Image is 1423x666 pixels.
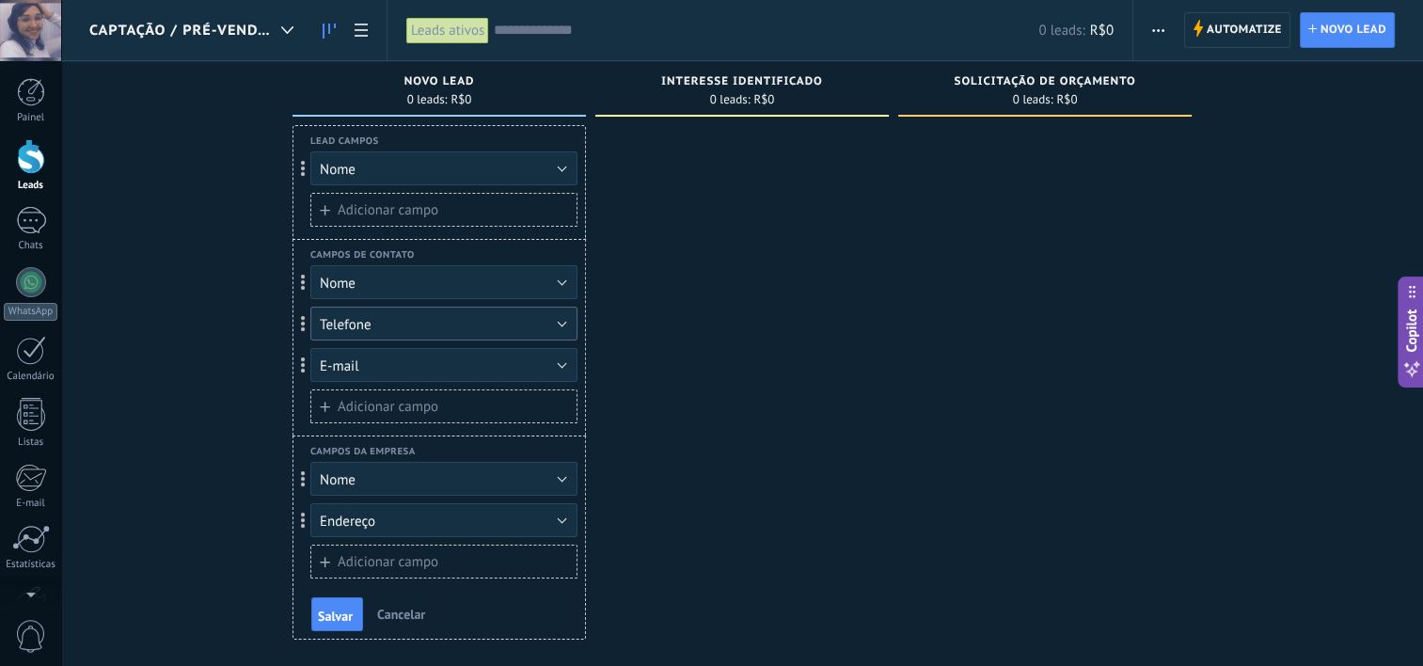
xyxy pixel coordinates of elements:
[320,316,372,334] span: Telefone
[310,307,577,341] button: Telefone
[753,94,774,105] span: R$0
[310,545,577,579] button: Adicionar campo
[377,606,425,623] span: Cancelar
[4,498,58,510] div: E-mail
[407,94,448,105] span: 0 leads:
[4,559,58,571] div: Estatísticas
[338,203,438,217] span: Adicionar campo
[605,75,879,91] div: Interesse Identificado
[318,610,353,623] span: Salvar
[310,389,577,423] button: Adicionar campo
[954,75,1135,88] span: Solicitação de Orçamento
[89,22,274,40] span: Captação / Pré-Vendas
[4,371,58,383] div: Calendário
[908,75,1182,91] div: Solicitação de Orçamento
[1013,94,1053,105] span: 0 leads:
[310,135,604,147] div: Lead campos
[406,17,489,44] div: Leads ativos
[345,12,377,49] a: Lista
[310,462,577,496] button: Nome
[302,75,577,91] div: Novo Lead
[451,94,471,105] span: R$0
[370,600,433,628] button: Cancelar
[710,94,751,105] span: 0 leads:
[338,555,438,569] span: Adicionar campo
[661,75,822,88] span: Interesse Identificado
[320,471,356,489] span: Nome
[404,75,475,88] span: Novo Lead
[310,445,604,457] div: Campos da empresa
[313,12,345,49] a: Leads
[4,180,58,192] div: Leads
[1056,94,1077,105] span: R$0
[338,400,438,414] span: Adicionar campo
[310,193,577,227] button: Adicionar campo
[1300,12,1395,48] a: Novo lead
[4,240,58,252] div: Chats
[4,303,57,321] div: WhatsApp
[310,348,577,382] button: E-mail
[1038,22,1084,40] span: 0 leads:
[4,112,58,124] div: Painel
[310,248,604,261] div: Campos de contato
[1320,13,1386,47] span: Novo lead
[320,513,375,531] span: Endereço
[320,161,356,179] span: Nome
[1090,22,1114,40] span: R$0
[1207,13,1282,47] span: Automatize
[310,151,577,185] button: Nome
[4,436,58,449] div: Listas
[311,597,363,631] button: Salvar
[320,357,358,375] span: E-mail
[320,275,356,293] span: Nome
[1145,12,1172,48] button: Mais
[310,265,577,299] button: Nome
[1184,12,1290,48] a: Automatize
[1402,309,1421,353] span: Copilot
[310,503,577,537] button: Endereço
